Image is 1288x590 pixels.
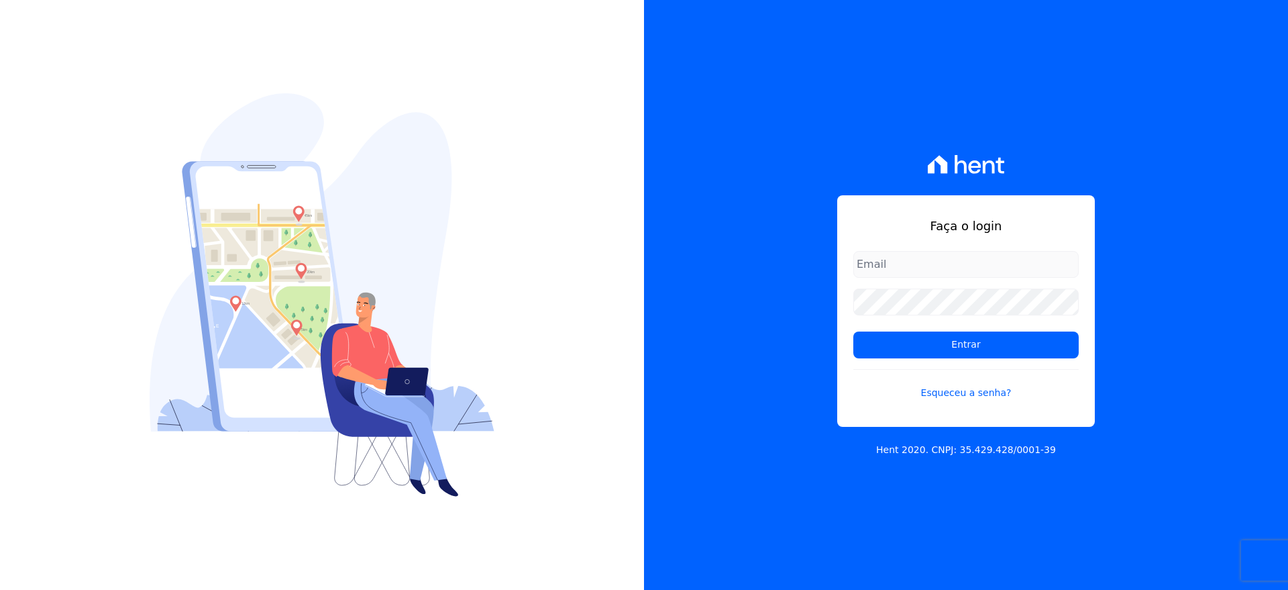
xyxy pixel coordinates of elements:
[150,93,494,497] img: Login
[853,369,1079,400] a: Esqueceu a senha?
[853,332,1079,358] input: Entrar
[876,443,1056,457] p: Hent 2020. CNPJ: 35.429.428/0001-39
[853,217,1079,235] h1: Faça o login
[853,251,1079,278] input: Email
